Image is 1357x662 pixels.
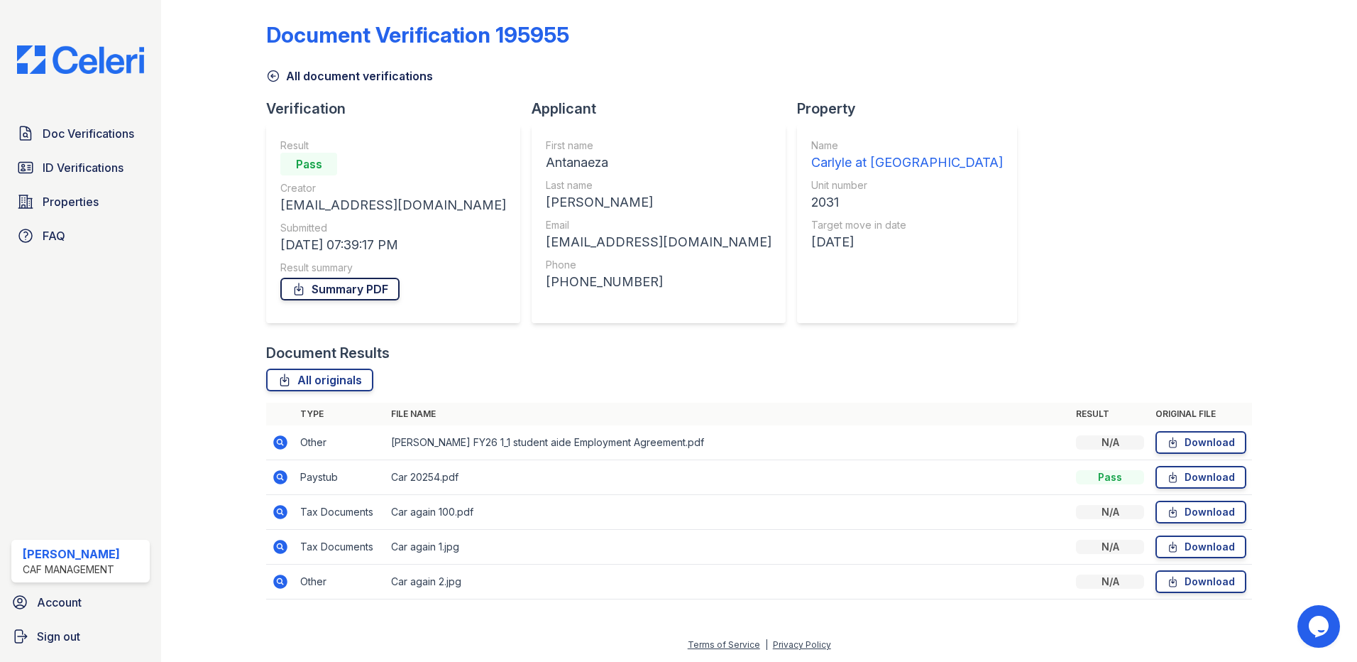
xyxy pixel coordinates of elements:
[811,139,1003,173] a: Name Carlyle at [GEOGRAPHIC_DATA]
[1076,575,1144,589] div: N/A
[280,235,506,255] div: [DATE] 07:39:17 PM
[811,153,1003,173] div: Carlyle at [GEOGRAPHIC_DATA]
[23,563,120,577] div: CAF Management
[37,628,80,645] span: Sign out
[811,192,1003,212] div: 2031
[385,425,1070,460] td: [PERSON_NAME] FY26 1_1 student aide Employment Agreement.pdf
[773,639,831,650] a: Privacy Policy
[280,181,506,195] div: Creator
[811,139,1003,153] div: Name
[1155,536,1246,558] a: Download
[1076,435,1144,450] div: N/A
[266,67,433,85] a: All document verifications
[765,639,768,650] div: |
[1076,505,1144,519] div: N/A
[811,232,1003,252] div: [DATE]
[280,221,506,235] div: Submitted
[546,178,771,192] div: Last name
[37,594,82,611] span: Account
[43,125,134,142] span: Doc Verifications
[295,460,385,495] td: Paystub
[295,425,385,460] td: Other
[295,565,385,599] td: Other
[546,218,771,232] div: Email
[280,261,506,275] div: Result summary
[546,272,771,292] div: [PHONE_NUMBER]
[23,546,120,563] div: [PERSON_NAME]
[295,403,385,425] th: Type
[6,588,155,617] a: Account
[6,45,155,74] img: CE_Logo_Blue-a8612792a0a2168367f1c8372b55b34899dd931a85d93a1a3d3e32e68fde9ad4.png
[385,403,1070,425] th: File name
[385,460,1070,495] td: Car 20254.pdf
[811,178,1003,192] div: Unit number
[280,195,506,215] div: [EMAIL_ADDRESS][DOMAIN_NAME]
[295,530,385,565] td: Tax Documents
[1155,570,1246,593] a: Download
[1150,403,1252,425] th: Original file
[280,139,506,153] div: Result
[546,192,771,212] div: [PERSON_NAME]
[1155,466,1246,489] a: Download
[11,119,150,148] a: Doc Verifications
[43,159,123,176] span: ID Verifications
[280,278,400,300] a: Summary PDF
[797,99,1028,119] div: Property
[43,227,65,244] span: FAQ
[1076,470,1144,484] div: Pass
[385,565,1070,599] td: Car again 2.jpg
[546,153,771,173] div: Antanaeza
[266,369,373,391] a: All originals
[266,343,390,363] div: Document Results
[1155,431,1246,454] a: Download
[385,495,1070,530] td: Car again 100.pdf
[1297,605,1343,648] iframe: chat widget
[546,139,771,153] div: First name
[811,218,1003,232] div: Target move in date
[280,153,337,175] div: Pass
[546,232,771,252] div: [EMAIL_ADDRESS][DOMAIN_NAME]
[266,22,569,48] div: Document Verification 195955
[1070,403,1150,425] th: Result
[11,153,150,182] a: ID Verifications
[43,193,99,210] span: Properties
[532,99,797,119] div: Applicant
[546,258,771,272] div: Phone
[295,495,385,530] td: Tax Documents
[1076,540,1144,554] div: N/A
[11,222,150,250] a: FAQ
[6,622,155,651] a: Sign out
[385,530,1070,565] td: Car again 1.jpg
[688,639,760,650] a: Terms of Service
[11,188,150,216] a: Properties
[266,99,532,119] div: Verification
[1155,501,1246,523] a: Download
